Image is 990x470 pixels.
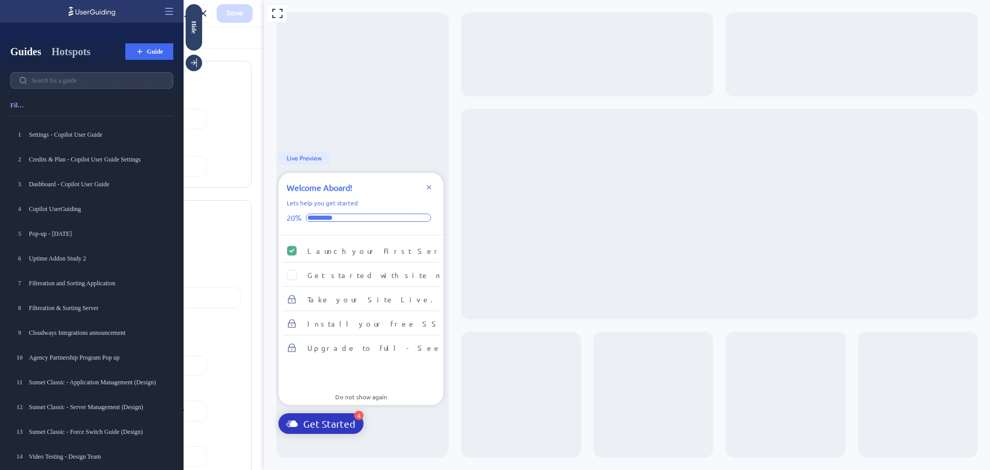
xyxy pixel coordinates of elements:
div: Upgrade to full - See Benefits. [43,342,242,354]
button: Hotspots [52,44,91,59]
div: 12 [14,402,25,412]
div: Checklist items [14,235,179,386]
div: 2 [14,154,25,165]
div: 4 [14,204,25,214]
div: Cloudways Integrations announcement [29,329,171,337]
div: Sunset Classic - Server Management (Design) [29,403,171,411]
div: 8 [14,303,25,313]
div: Open Get Started checklist, remaining modules: 4 [14,413,100,434]
div: 20% [23,213,38,222]
div: 13 [14,427,25,437]
div: Pop-up - [DATE] [29,230,171,238]
div: Sunset Classic - Force Switch Guide (Design) [29,428,171,436]
div: 1 [14,129,25,140]
div: Filteration & Sorting Server [29,304,171,312]
div: Checklist progress: 20% [23,213,171,222]
div: 11 [14,377,25,387]
div: Take your Site Live. is locked. Complete items in order. [19,288,175,311]
div: Close Checklist [159,181,171,193]
div: Video Testing - Design Team [29,452,171,461]
button: Filter [10,97,25,114]
div: Launch your First Server & App. is complete. [19,239,175,263]
div: 6 [14,253,25,264]
div: 10 [14,352,25,363]
div: Credits & Plan - Copilot User Guide Settings [29,155,171,164]
div: Do not show again [71,393,123,401]
img: launcher-image-alternative-text [21,416,35,431]
div: 14 [14,451,25,462]
div: Welcome Aboard! [23,181,88,193]
div: Get Started [39,417,91,430]
div: Agency Partnership Program Pop up [29,353,171,362]
div: Copilot UserGuiding [29,205,171,213]
div: Install your free SSL Certificate. [43,317,271,330]
button: Guides [10,44,41,59]
div: 9 [14,328,25,338]
span: Guide [147,47,163,56]
span: Filter [10,101,25,109]
div: Install your free SSL Certificate. is locked. Complete items in order. [19,312,175,335]
div: Launch your First Server & App. [43,245,254,257]
span: Live Preview [23,154,58,163]
div: 7 [14,278,25,288]
div: Lets help you get started [23,198,94,208]
div: 3 [14,179,25,189]
button: Save [217,4,253,23]
div: Get started with site migration. [43,269,240,281]
input: Search for a guide [31,77,164,84]
div: 4 [90,411,100,420]
span: Save [226,7,243,20]
div: 5 [14,229,25,239]
div: Sunset Classic - Application Management (Design) [29,378,171,386]
div: Settings - Copilot User Guide [29,131,171,139]
div: Get started with site migration. is incomplete. [19,264,175,287]
div: Dashboard - Copilot User Guide [29,180,171,188]
div: Upgrade to full - See Benefits. is locked. Complete items in order. [19,336,175,359]
div: Take your Site Live. [43,293,175,305]
div: Uptime Addon Study 2 [29,254,171,263]
div: Checklist Container [14,173,179,405]
div: Filteration and Sorting Application [29,279,171,287]
button: Guide [125,43,173,60]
